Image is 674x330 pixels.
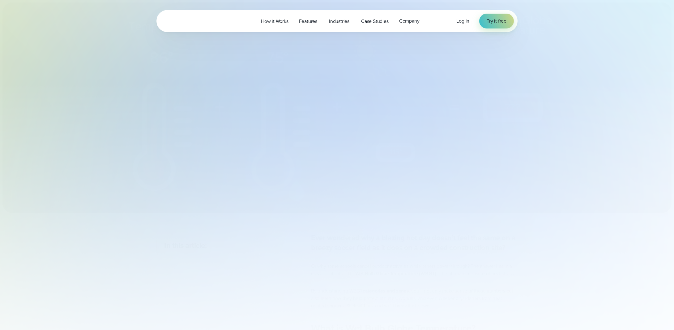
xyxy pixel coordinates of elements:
span: Case Studies [361,18,389,25]
span: Features [299,18,317,25]
span: Industries [329,18,349,25]
a: Case Studies [356,15,394,28]
span: Try it free [487,17,506,25]
a: Log in [456,17,469,25]
span: Log in [456,17,469,24]
span: How it Works [261,18,288,25]
a: How it Works [256,15,294,28]
span: Company [399,17,420,25]
a: Try it free [479,14,514,28]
